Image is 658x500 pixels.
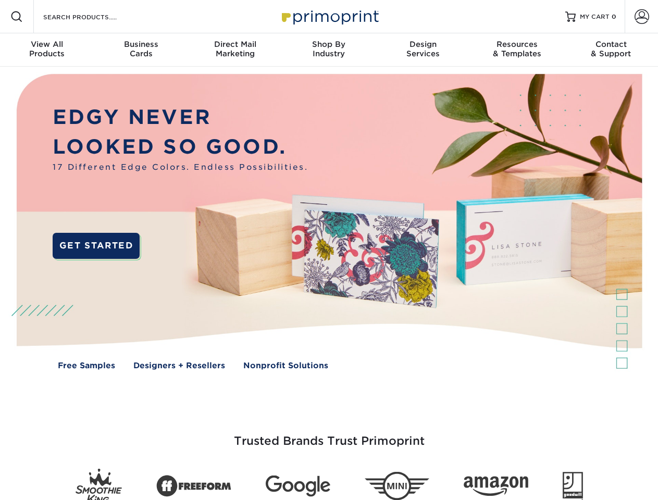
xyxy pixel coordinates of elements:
div: Cards [94,40,188,58]
a: BusinessCards [94,33,188,67]
span: Shop By [282,40,376,49]
span: Direct Mail [188,40,282,49]
span: Resources [470,40,564,49]
a: Shop ByIndustry [282,33,376,67]
div: & Templates [470,40,564,58]
span: Business [94,40,188,49]
div: & Support [564,40,658,58]
p: LOOKED SO GOOD. [53,132,308,162]
img: Google [266,476,330,497]
a: Nonprofit Solutions [243,360,328,372]
span: Contact [564,40,658,49]
a: GET STARTED [53,233,140,259]
a: Designers + Resellers [133,360,225,372]
p: EDGY NEVER [53,103,308,132]
a: Contact& Support [564,33,658,67]
span: 0 [612,13,616,20]
a: Resources& Templates [470,33,564,67]
div: Services [376,40,470,58]
img: Goodwill [563,472,583,500]
h3: Trusted Brands Trust Primoprint [24,409,634,460]
a: Free Samples [58,360,115,372]
a: Direct MailMarketing [188,33,282,67]
span: MY CART [580,12,610,21]
span: 17 Different Edge Colors. Endless Possibilities. [53,161,308,173]
span: Design [376,40,470,49]
a: DesignServices [376,33,470,67]
div: Marketing [188,40,282,58]
img: Primoprint [277,5,381,28]
input: SEARCH PRODUCTS..... [42,10,144,23]
div: Industry [282,40,376,58]
img: Amazon [464,477,528,496]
